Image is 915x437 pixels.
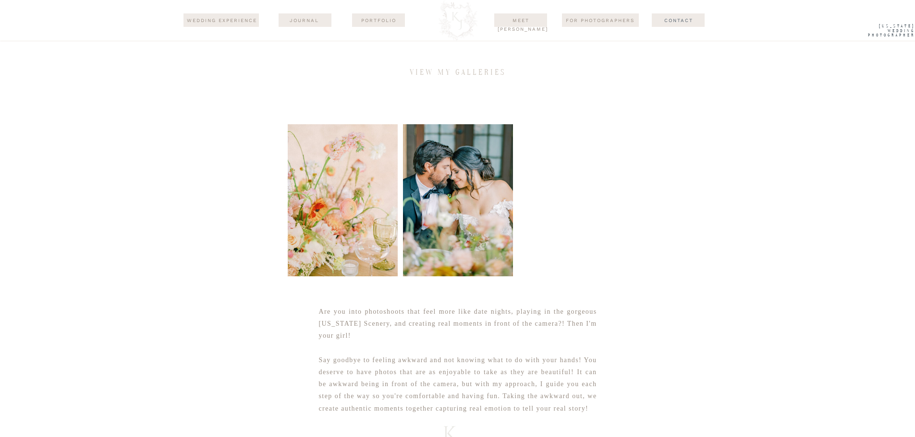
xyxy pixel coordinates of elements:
[281,16,328,24] a: journal
[853,24,915,40] a: [US_STATE] WEdding Photographer
[562,16,639,24] a: For Photographers
[186,16,258,25] a: wedding experience
[498,16,544,24] a: Meet [PERSON_NAME]
[319,306,597,403] p: Are you into photoshoots that feel more like date nights, playing in the gorgeous [US_STATE] Scen...
[355,16,402,24] a: Portfolio
[646,16,712,24] a: Contact
[402,68,513,78] h3: view my galleries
